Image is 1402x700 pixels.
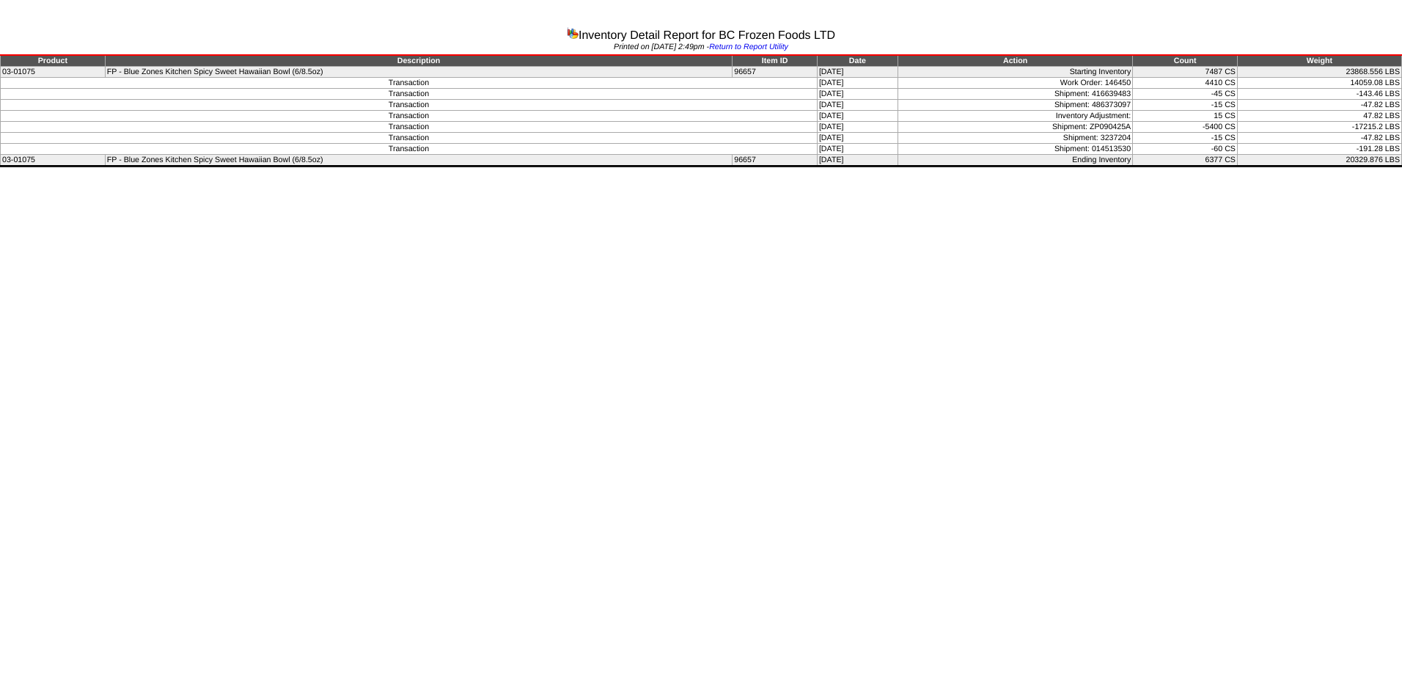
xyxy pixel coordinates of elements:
td: Transaction [1,89,818,100]
td: 6377 CS [1133,155,1238,167]
td: Action [898,55,1132,67]
td: Shipment: 014513530 [898,144,1132,155]
td: -143.46 LBS [1237,89,1401,100]
td: -15 CS [1133,133,1238,144]
td: [DATE] [817,100,898,111]
td: 03-01075 [1,67,106,78]
td: Shipment: 416639483 [898,89,1132,100]
td: Transaction [1,78,818,89]
td: Description [105,55,732,67]
td: [DATE] [817,155,898,167]
td: Ending Inventory [898,155,1132,167]
td: Product [1,55,106,67]
img: graph.gif [567,27,579,39]
td: Work Order: 146450 [898,78,1132,89]
td: 23868.556 LBS [1237,67,1401,78]
td: Transaction [1,111,818,122]
td: -15 CS [1133,100,1238,111]
td: Count [1133,55,1238,67]
td: 20329.876 LBS [1237,155,1401,167]
td: Shipment: 486373097 [898,100,1132,111]
td: -47.82 LBS [1237,133,1401,144]
td: FP - Blue Zones Kitchen Spicy Sweet Hawaiian Bowl (6/8.5oz) [105,67,732,78]
td: Shipment: ZP090425A [898,122,1132,133]
td: Transaction [1,100,818,111]
a: Return to Report Utility [709,43,788,51]
td: [DATE] [817,133,898,144]
td: -45 CS [1133,89,1238,100]
td: -5400 CS [1133,122,1238,133]
td: -60 CS [1133,144,1238,155]
td: 96657 [733,67,818,78]
td: Inventory Adjustment: [898,111,1132,122]
td: Weight [1237,55,1401,67]
td: FP - Blue Zones Kitchen Spicy Sweet Hawaiian Bowl (6/8.5oz) [105,155,732,167]
td: 96657 [733,155,818,167]
td: [DATE] [817,144,898,155]
td: 4410 CS [1133,78,1238,89]
td: Transaction [1,133,818,144]
td: [DATE] [817,111,898,122]
td: 47.82 LBS [1237,111,1401,122]
td: 03-01075 [1,155,106,167]
td: Date [817,55,898,67]
td: [DATE] [817,78,898,89]
td: Item ID [733,55,818,67]
td: -17215.2 LBS [1237,122,1401,133]
td: Transaction [1,144,818,155]
td: [DATE] [817,67,898,78]
td: -191.28 LBS [1237,144,1401,155]
td: -47.82 LBS [1237,100,1401,111]
td: 14059.08 LBS [1237,78,1401,89]
td: Shipment: 3237204 [898,133,1132,144]
td: Starting Inventory [898,67,1132,78]
td: [DATE] [817,122,898,133]
td: [DATE] [817,89,898,100]
td: 7487 CS [1133,67,1238,78]
td: Transaction [1,122,818,133]
td: 15 CS [1133,111,1238,122]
